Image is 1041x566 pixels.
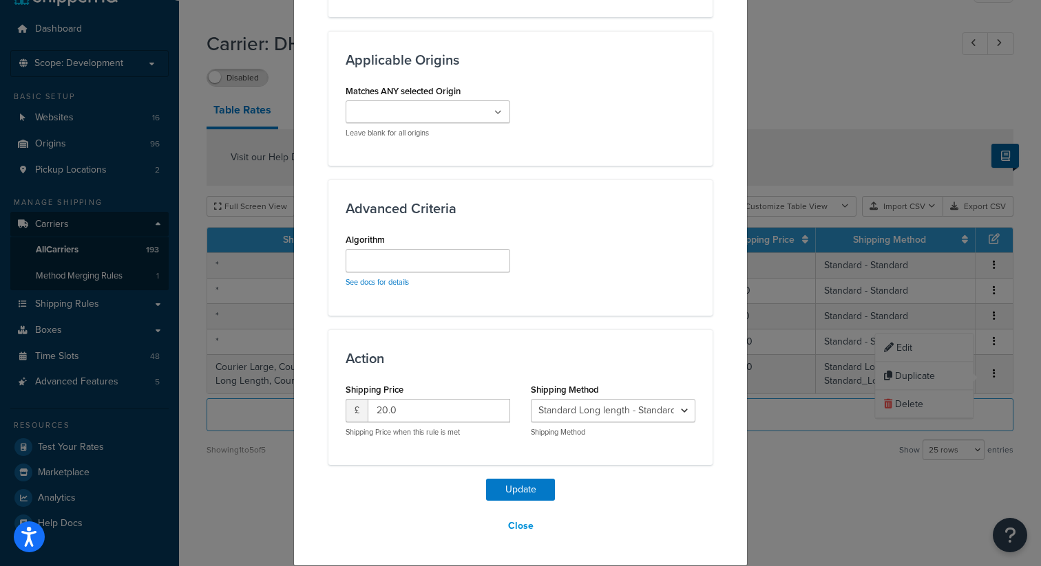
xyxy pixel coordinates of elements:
a: See docs for details [346,276,409,287]
h3: Action [346,351,695,366]
label: Shipping Method [531,384,599,395]
p: Shipping Method [531,427,695,437]
label: Shipping Price [346,384,403,395]
span: £ [346,399,368,422]
h3: Advanced Criteria [346,201,695,216]
label: Matches ANY selected Origin [346,86,461,96]
button: Close [499,514,543,538]
h3: Applicable Origins [346,52,695,67]
p: Leave blank for all origins [346,128,510,138]
button: Update [486,479,555,501]
label: Algorithm [346,235,385,245]
p: Shipping Price when this rule is met [346,427,510,437]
